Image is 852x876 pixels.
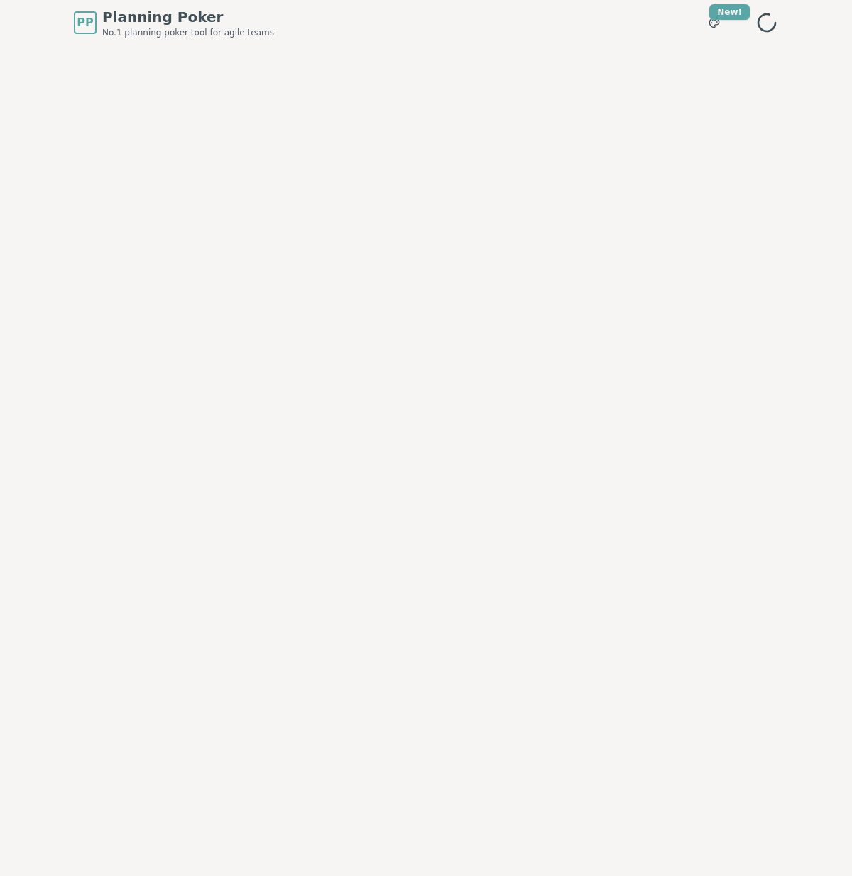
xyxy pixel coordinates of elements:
span: PP [77,14,93,31]
button: New! [701,10,727,35]
span: Planning Poker [102,7,274,27]
span: No.1 planning poker tool for agile teams [102,27,274,38]
div: New! [709,4,750,20]
a: PPPlanning PokerNo.1 planning poker tool for agile teams [74,7,274,38]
